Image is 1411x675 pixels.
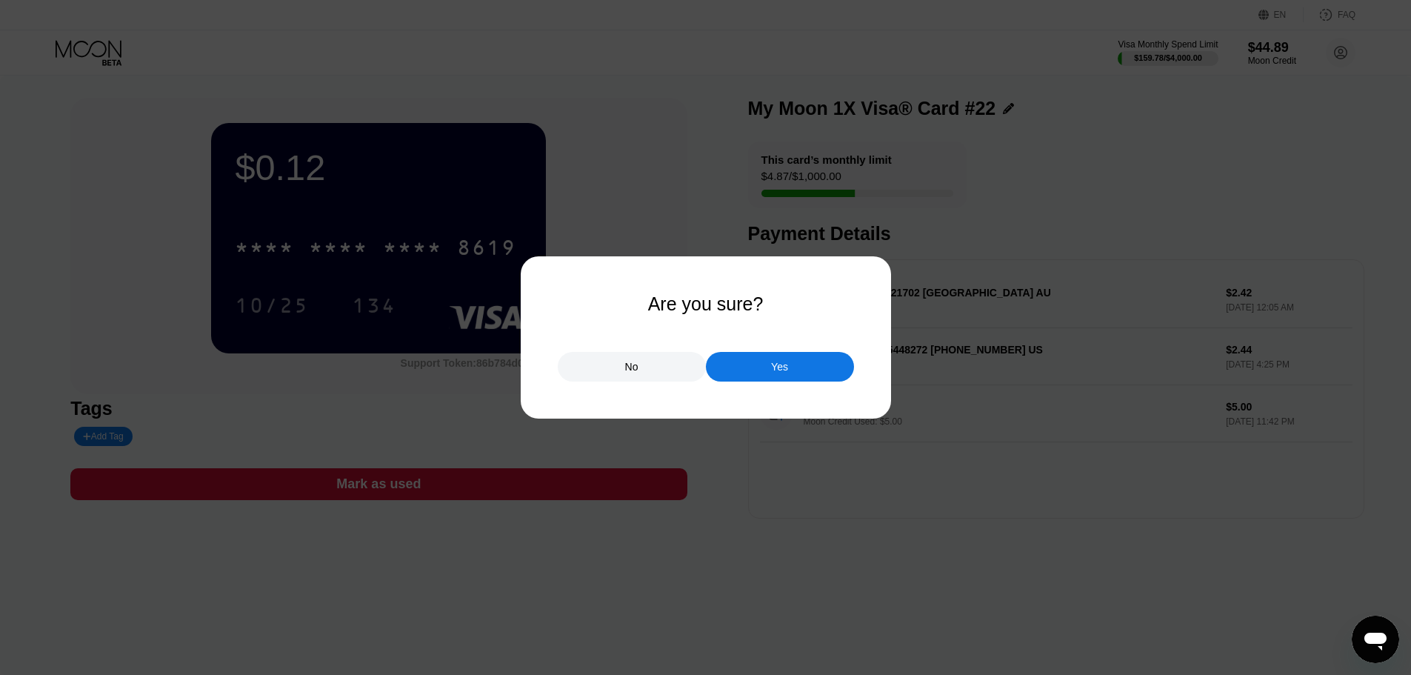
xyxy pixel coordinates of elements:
[771,360,788,373] div: Yes
[1352,616,1399,663] iframe: Button to launch messaging window
[706,352,854,382] div: Yes
[558,352,706,382] div: No
[625,360,638,373] div: No
[648,293,764,315] div: Are you sure?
